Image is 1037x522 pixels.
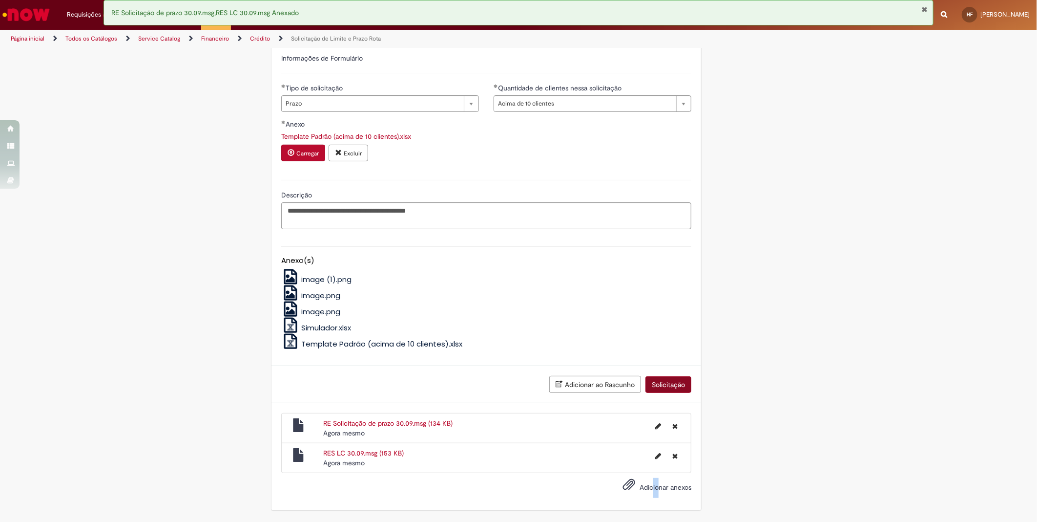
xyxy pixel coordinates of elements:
[323,449,404,457] a: RES LC 30.09.msg (153 KB)
[281,274,352,284] a: image (1).png
[301,339,462,349] span: Template Padrão (acima de 10 clientes).xlsx
[323,419,453,428] a: RE Solicitação de prazo 30.09.msg (134 KB)
[281,145,325,161] button: Carregar anexo de Anexo Required
[67,10,101,20] span: Requisições
[301,290,340,301] span: image.png
[666,448,684,464] button: Excluir RES LC 30.09.msg
[301,274,352,284] span: image (1).png
[494,84,498,88] span: Obrigatório Preenchido
[281,290,341,301] a: image.png
[281,132,411,141] a: Download de Template Padrão (acima de 10 clientes).xlsx
[301,323,351,333] span: Simulador.xlsx
[980,10,1030,19] span: [PERSON_NAME]
[250,35,270,43] a: Crédito
[649,448,667,464] button: Editar nome de arquivo RES LC 30.09.msg
[967,11,973,18] span: HF
[301,306,340,317] span: image.png
[498,84,623,92] span: Quantidade de clientes nessa solicitação
[281,257,691,265] h5: Anexo(s)
[281,54,363,63] label: Informações de Formulário
[281,339,463,349] a: Template Padrão (acima de 10 clientes).xlsx
[281,120,286,124] span: Obrigatório Preenchido
[344,150,362,157] small: Excluir
[281,191,314,199] span: Descrição
[645,376,691,393] button: Solicitação
[329,145,368,161] button: Excluir anexo Template Padrão (acima de 10 clientes).xlsx
[138,35,180,43] a: Service Catalog
[498,96,671,111] span: Acima de 10 clientes
[640,483,691,492] span: Adicionar anexos
[201,35,229,43] a: Financeiro
[11,35,44,43] a: Página inicial
[323,429,365,437] time: 01/10/2025 17:08:25
[323,458,365,467] time: 01/10/2025 17:08:25
[281,306,341,317] a: image.png
[286,120,307,129] span: Anexo
[649,418,667,434] button: Editar nome de arquivo RE Solicitação de prazo 30.09.msg
[1,5,51,24] img: ServiceNow
[549,376,641,393] button: Adicionar ao Rascunho
[286,96,459,111] span: Prazo
[103,11,111,20] span: 3
[281,202,691,229] textarea: Descrição
[323,429,365,437] span: Agora mesmo
[296,150,319,157] small: Carregar
[7,30,684,48] ul: Trilhas de página
[620,476,638,498] button: Adicionar anexos
[111,8,299,17] span: RE Solicitação de prazo 30.09.msg,RES LC 30.09.msg Anexado
[666,418,684,434] button: Excluir RE Solicitação de prazo 30.09.msg
[65,35,117,43] a: Todos os Catálogos
[291,35,381,43] a: Solicitação de Limite e Prazo Rota
[323,458,365,467] span: Agora mesmo
[286,84,345,92] span: Tipo de solicitação
[922,5,928,13] button: Fechar Notificação
[281,323,352,333] a: Simulador.xlsx
[281,84,286,88] span: Obrigatório Preenchido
